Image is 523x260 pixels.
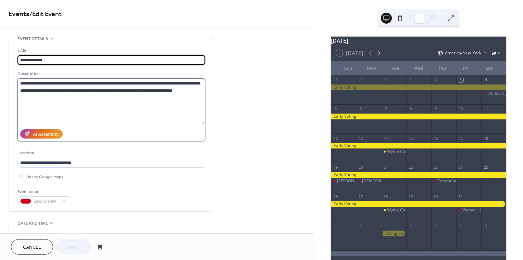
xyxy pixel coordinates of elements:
[331,84,506,90] div: Early Voting
[333,223,338,228] div: 2
[383,106,388,112] div: 7
[483,106,488,112] div: 11
[358,135,363,141] div: 13
[408,165,413,170] div: 22
[331,37,506,45] div: [DATE]
[433,106,438,112] div: 9
[383,165,388,170] div: 21
[360,62,384,75] div: Mon
[408,135,413,141] div: 15
[383,194,388,199] div: 28
[458,223,463,228] div: 7
[458,165,463,170] div: 24
[483,223,488,228] div: 8
[383,62,407,75] div: Tue
[445,51,481,55] span: America/New_York
[408,106,413,112] div: 8
[430,62,454,75] div: Thu
[337,178,369,184] div: [PERSON_NAME]
[458,194,463,199] div: 31
[477,62,501,75] div: Sat
[483,135,488,141] div: 18
[333,194,338,199] div: 26
[431,178,456,184] div: Community Meeting
[454,62,477,75] div: Fri
[408,223,413,228] div: 5
[17,47,204,54] div: Title
[17,149,204,157] div: Location
[20,129,63,139] button: AI Assistant
[433,77,438,82] div: 2
[333,135,338,141] div: 12
[34,198,59,205] span: #D0021BFF
[23,244,41,251] span: Cancel
[408,77,413,82] div: 1
[483,194,488,199] div: 1
[17,35,48,42] span: Event details
[433,194,438,199] div: 30
[331,178,356,184] div: Dr Pepper Day
[331,114,506,119] div: Early Voting
[115,232,134,239] div: End date
[356,178,381,184] div: Republican Party Meeting
[433,135,438,141] div: 16
[458,135,463,141] div: 17
[387,149,471,155] div: Wythe County Board of Supervisors Meeting
[458,77,463,82] div: 3
[26,173,63,180] span: Link to Google Maps
[433,165,438,170] div: 23
[29,8,62,21] span: / Edit Event
[333,106,338,112] div: 5
[481,91,506,96] div: Mitchell Cornett and "Cindy Mac" McIlrath at Oktoberfest
[383,223,388,228] div: 4
[358,223,363,228] div: 3
[17,220,48,227] span: Date and time
[381,149,406,155] div: Wythe County Board of Supervisors Meeting
[408,194,413,199] div: 29
[358,165,363,170] div: 20
[387,207,471,213] div: Wythe County Board of Supervisors Meeting
[437,178,476,184] div: Community Meeting
[358,194,363,199] div: 27
[33,131,58,138] div: AI Assistant
[483,165,488,170] div: 25
[331,143,506,149] div: Early Voting
[331,172,506,178] div: Early Voting
[407,62,431,75] div: Wed
[11,239,53,255] button: Cancel
[383,135,388,141] div: 14
[456,207,481,213] div: Wytheville's Trunk or Treat
[17,232,39,239] div: Start date
[358,106,363,112] div: 6
[381,231,406,236] div: Voting Day!
[331,201,506,207] div: Early Voting
[383,77,388,82] div: 30
[358,77,363,82] div: 29
[333,77,338,82] div: 28
[9,8,29,21] a: Events
[381,207,406,213] div: Wythe County Board of Supervisors Meeting
[17,70,204,77] div: Description
[333,165,338,170] div: 19
[336,62,360,75] div: Sun
[433,223,438,228] div: 6
[362,178,424,184] div: [DEMOGRAPHIC_DATA] Meeting
[458,106,463,112] div: 10
[483,77,488,82] div: 4
[462,207,513,213] div: Wytheville's Trunk or Treat
[17,188,69,195] div: Event color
